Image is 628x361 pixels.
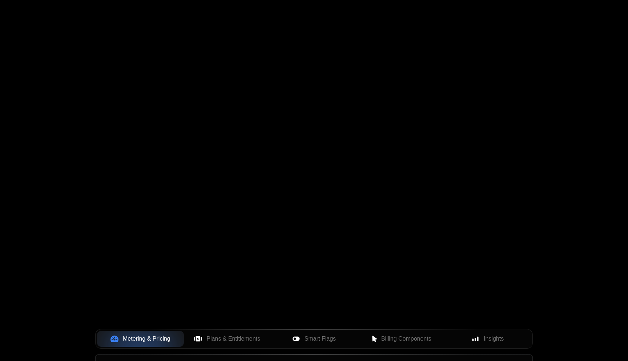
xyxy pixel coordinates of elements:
[381,334,431,343] span: Billing Components
[271,331,358,347] button: Smart Flags
[305,334,336,343] span: Smart Flags
[484,334,504,343] span: Insights
[357,331,444,347] button: Billing Components
[123,334,170,343] span: Metering & Pricing
[184,331,271,347] button: Plans & Entitlements
[206,334,260,343] span: Plans & Entitlements
[97,331,184,347] button: Metering & Pricing
[444,331,531,347] button: Insights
